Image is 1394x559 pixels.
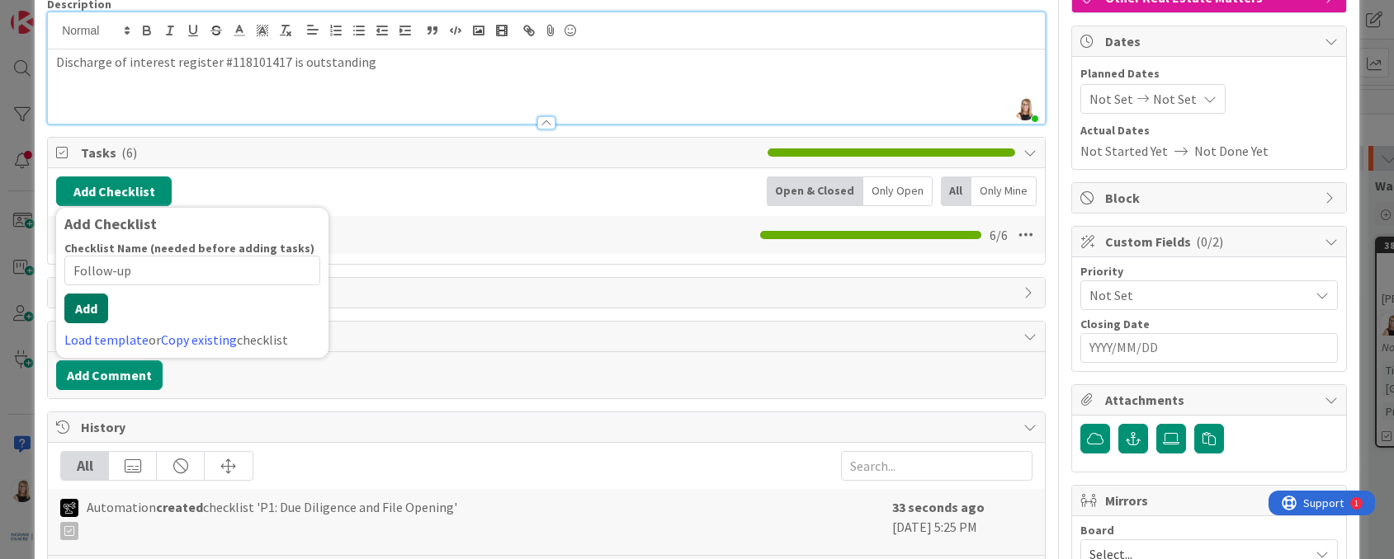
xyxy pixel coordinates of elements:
[61,452,109,480] div: All
[971,176,1037,206] div: Only Mine
[1089,284,1301,307] span: Not Set
[841,451,1033,481] input: Search...
[1080,65,1338,82] span: Planned Dates
[1080,141,1168,161] span: Not Started Yet
[35,2,75,22] span: Support
[64,330,320,350] div: or checklist
[1089,89,1133,109] span: Not Set
[1080,524,1114,536] span: Board
[121,144,137,161] span: ( 6 )
[1105,31,1316,51] span: Dates
[1105,232,1316,251] span: Custom Fields
[64,294,108,323] button: Add
[56,360,163,390] button: Add Comment
[56,176,172,206] button: Add Checklist
[1080,122,1338,139] span: Actual Dates
[81,143,759,162] span: Tasks
[990,225,1008,245] span: 6 / 6
[892,497,1033,547] div: [DATE] 5:25 PM
[1105,188,1316,208] span: Block
[1105,390,1316,410] span: Attachments
[1080,265,1338,277] div: Priority
[1080,318,1338,330] div: Closing Date
[1196,233,1223,250] span: ( 0/2 )
[1153,89,1197,109] span: Not Set
[1089,334,1329,362] input: YYYY/MM/DD
[1194,141,1269,161] span: Not Done Yet
[156,499,203,515] b: created
[81,326,1015,346] span: Comments
[941,176,971,206] div: All
[863,176,933,206] div: Only Open
[86,7,90,20] div: 1
[767,176,863,206] div: Open & Closed
[81,283,1015,303] span: Links
[64,331,149,348] a: Load template
[64,241,314,256] label: Checklist Name (needed before adding tasks)
[64,216,320,233] div: Add Checklist
[56,53,1037,72] p: Discharge of interest register #118101417 is outstanding
[87,497,457,540] span: Automation checklist 'P1: Due Diligence and File Opening'
[1105,491,1316,510] span: Mirrors
[892,499,985,515] b: 33 seconds ago
[81,417,1015,437] span: History
[161,331,237,348] a: Copy existing
[1014,97,1037,120] img: 69hUFmzDBdjIwzkImLfpiba3FawNlolQ.jpg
